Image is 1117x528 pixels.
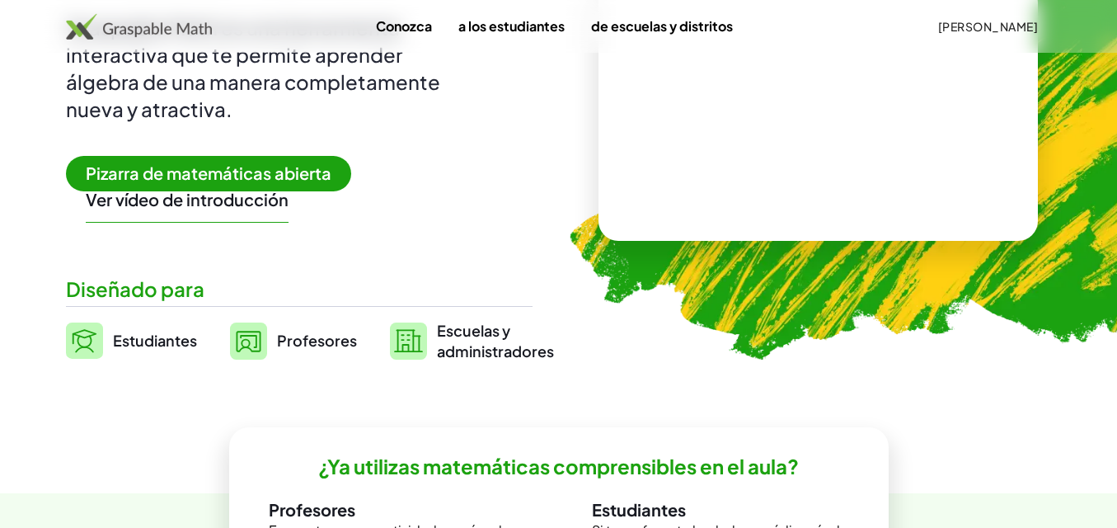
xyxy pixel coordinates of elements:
[924,12,1051,41] button: [PERSON_NAME]
[363,11,445,41] a: Conozca
[437,321,510,340] font: Escuelas y
[591,17,733,35] font: de escuelas y distritos
[458,17,565,35] font: a los estudiantes
[86,189,289,210] font: Ver vídeo de introducción
[86,163,331,183] font: Pizarra de matemáticas abierta
[86,189,289,210] button: Ver vídeo de introducción
[66,323,103,359] img: svg%3e
[390,323,427,360] img: svg%3e
[113,331,197,350] font: Estudiantes
[66,320,197,361] a: Estudiantes
[277,331,357,350] font: Profesores
[230,320,357,361] a: Profesores
[269,499,355,520] font: Profesores
[938,19,1038,34] font: [PERSON_NAME]
[66,166,364,183] a: Pizarra de matemáticas abierta
[578,11,746,41] a: de escuelas y distritos
[694,49,941,173] video: ¿Qué es esto? Es notación matemática dinámica. Esta notación desempeña un papel fundamental en có...
[318,454,799,478] font: ¿Ya utilizas matemáticas comprensibles en el aula?
[230,323,267,360] img: svg%3e
[445,11,578,41] a: a los estudiantes
[66,276,204,301] font: Diseñado para
[390,320,554,361] a: Escuelas yadministradores
[437,342,554,361] font: administradores
[376,17,432,35] font: Conozca
[592,499,686,520] font: Estudiantes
